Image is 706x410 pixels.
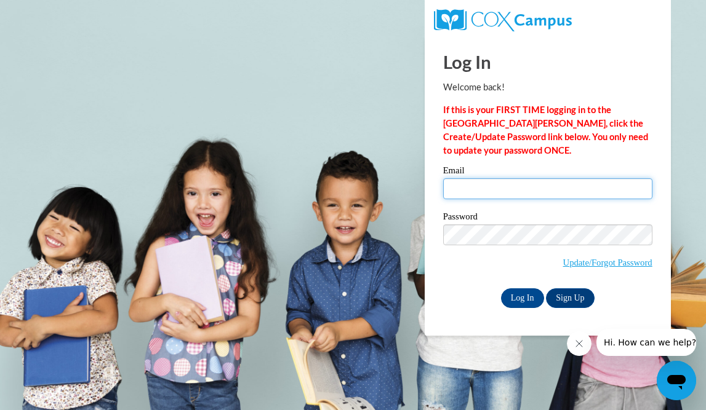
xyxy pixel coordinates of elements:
label: Email [443,166,652,178]
iframe: Message from company [596,329,696,356]
img: COX Campus [434,9,572,31]
a: Sign Up [546,288,594,308]
iframe: Close message [567,331,592,356]
label: Password [443,212,652,224]
h1: Log In [443,49,652,74]
input: Log In [501,288,544,308]
p: Welcome back! [443,81,652,94]
iframe: Button to launch messaging window [657,361,696,400]
strong: If this is your FIRST TIME logging in to the [GEOGRAPHIC_DATA][PERSON_NAME], click the Create/Upd... [443,104,648,156]
a: Update/Forgot Password [563,258,652,267]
